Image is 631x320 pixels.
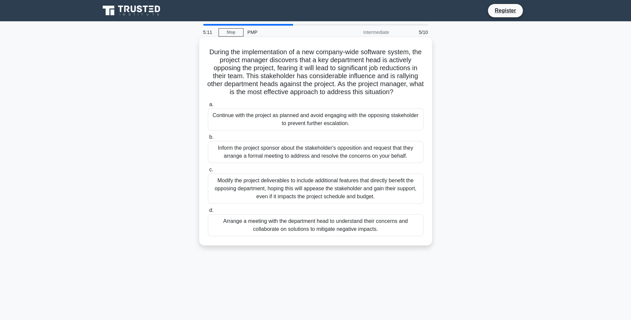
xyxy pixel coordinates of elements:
[208,174,423,204] div: Modify the project deliverables to include additional features that directly benefit the opposing...
[199,26,219,39] div: 5:11
[207,48,424,96] h5: During the implementation of a new company-wide software system, the project manager discovers th...
[491,6,520,15] a: Register
[208,214,423,236] div: Arrange a meeting with the department head to understand their concerns and collaborate on soluti...
[209,207,214,213] span: d.
[335,26,393,39] div: Intermediate
[393,26,432,39] div: 5/10
[219,28,243,37] a: Stop
[243,26,335,39] div: PMP
[208,141,423,163] div: Inform the project sponsor about the stakeholder's opposition and request that they arrange a for...
[209,101,214,107] span: a.
[208,108,423,130] div: Continue with the project as planned and avoid engaging with the opposing stakeholder to prevent ...
[209,167,213,172] span: c.
[209,134,214,140] span: b.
